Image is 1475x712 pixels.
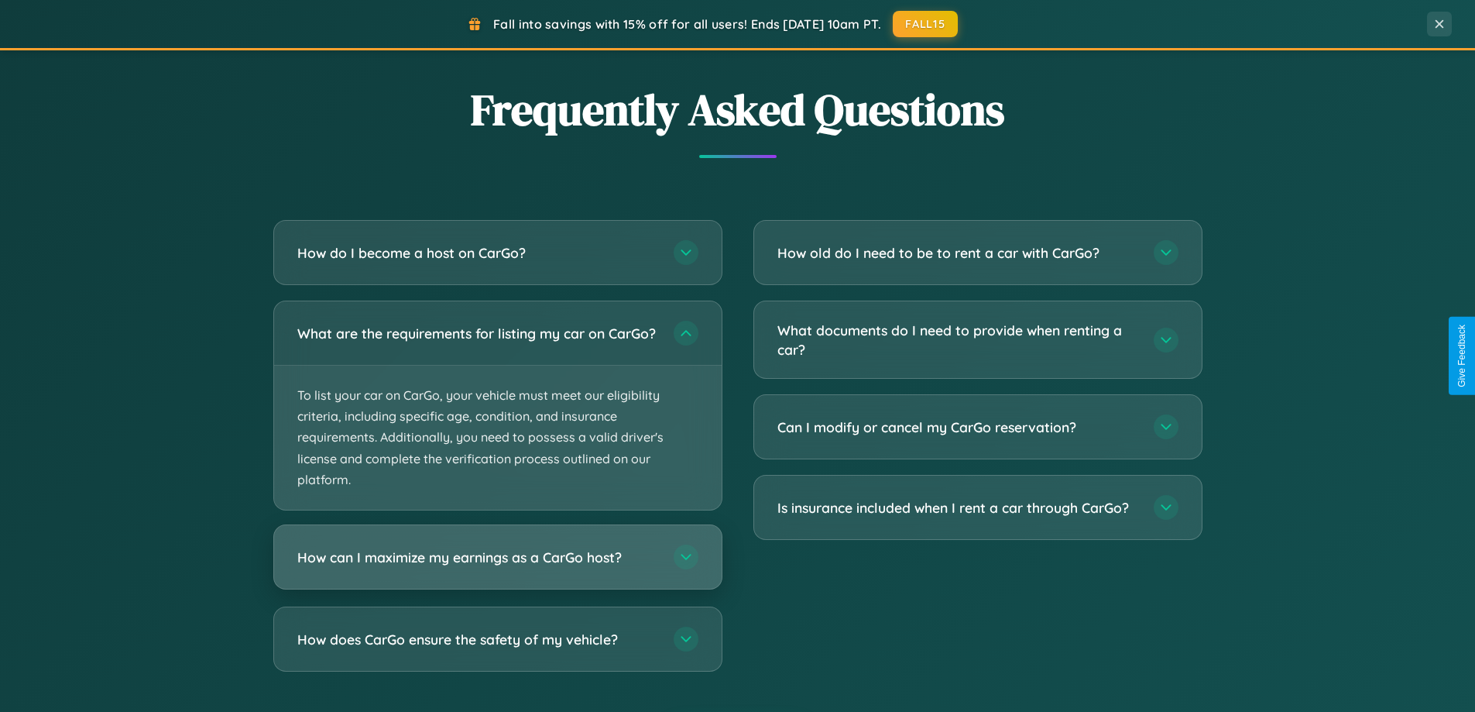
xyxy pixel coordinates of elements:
[297,548,658,567] h3: How can I maximize my earnings as a CarGo host?
[1456,325,1467,387] div: Give Feedback
[893,11,958,37] button: FALL15
[777,498,1138,518] h3: Is insurance included when I rent a car through CarGo?
[273,80,1202,139] h2: Frequently Asked Questions
[297,630,658,649] h3: How does CarGo ensure the safety of my vehicle?
[274,366,722,510] p: To list your car on CarGo, your vehicle must meet our eligibility criteria, including specific ag...
[297,324,658,343] h3: What are the requirements for listing my car on CarGo?
[777,418,1138,437] h3: Can I modify or cancel my CarGo reservation?
[493,16,881,32] span: Fall into savings with 15% off for all users! Ends [DATE] 10am PT.
[777,321,1138,359] h3: What documents do I need to provide when renting a car?
[297,243,658,263] h3: How do I become a host on CarGo?
[777,243,1138,263] h3: How old do I need to be to rent a car with CarGo?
